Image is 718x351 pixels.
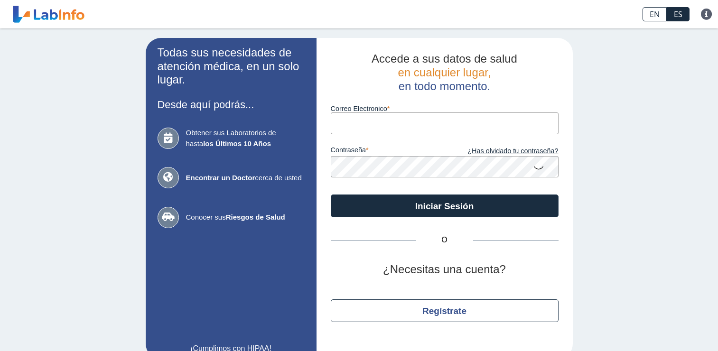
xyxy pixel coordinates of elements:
b: Riesgos de Salud [226,213,285,221]
a: EN [643,7,667,21]
span: en todo momento. [399,80,490,92]
label: contraseña [331,146,445,157]
span: O [416,234,473,246]
h3: Desde aquí podrás... [158,99,305,111]
span: en cualquier lugar, [398,66,491,79]
span: Conocer sus [186,212,305,223]
a: ES [667,7,690,21]
label: Correo Electronico [331,105,559,112]
a: ¿Has olvidado tu contraseña? [445,146,559,157]
button: Regístrate [331,299,559,322]
h2: ¿Necesitas una cuenta? [331,263,559,277]
span: Accede a sus datos de salud [372,52,517,65]
span: Obtener sus Laboratorios de hasta [186,128,305,149]
span: cerca de usted [186,173,305,184]
h2: Todas sus necesidades de atención médica, en un solo lugar. [158,46,305,87]
button: Iniciar Sesión [331,194,559,217]
b: los Últimos 10 Años [203,139,271,148]
b: Encontrar un Doctor [186,174,255,182]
